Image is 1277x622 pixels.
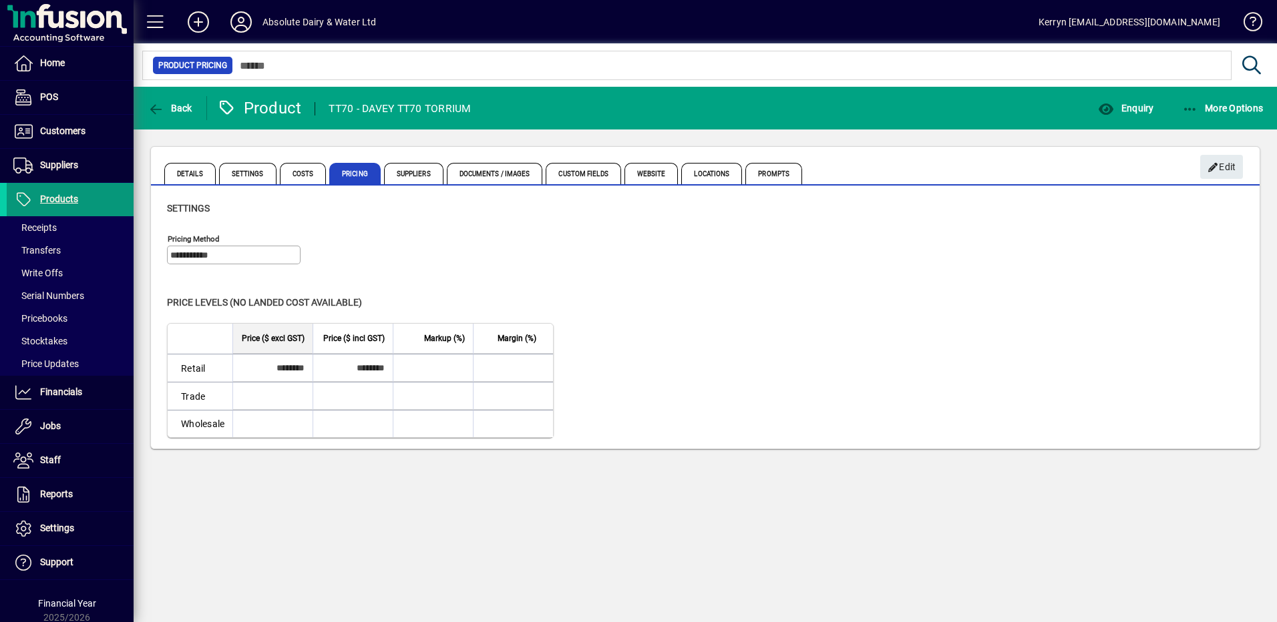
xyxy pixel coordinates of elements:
[40,557,73,567] span: Support
[329,98,471,119] div: TT70 - DAVEY TT70 TORRIUM
[7,352,134,375] a: Price Updates
[1208,156,1236,178] span: Edit
[7,115,134,148] a: Customers
[168,234,220,244] mat-label: Pricing method
[13,222,57,233] span: Receipts
[134,96,207,120] app-page-header-button: Back
[13,245,61,256] span: Transfers
[7,284,134,307] a: Serial Numbers
[177,10,220,34] button: Add
[624,163,679,184] span: Website
[1234,3,1260,46] a: Knowledge Base
[168,354,232,382] td: Retail
[7,376,134,409] a: Financials
[1182,103,1264,113] span: More Options
[168,382,232,410] td: Trade
[7,149,134,182] a: Suppliers
[164,163,216,184] span: Details
[7,307,134,330] a: Pricebooks
[40,386,82,397] span: Financials
[424,331,465,346] span: Markup (%)
[40,523,74,533] span: Settings
[13,336,67,346] span: Stocktakes
[40,160,78,170] span: Suppliers
[1095,96,1157,120] button: Enquiry
[38,598,96,609] span: Financial Year
[7,410,134,443] a: Jobs
[7,478,134,511] a: Reports
[40,454,61,465] span: Staff
[144,96,196,120] button: Back
[546,163,620,184] span: Custom Fields
[7,47,134,80] a: Home
[13,313,67,324] span: Pricebooks
[329,163,381,184] span: Pricing
[681,163,742,184] span: Locations
[13,358,79,369] span: Price Updates
[1039,11,1220,33] div: Kerryn [EMAIL_ADDRESS][DOMAIN_NAME]
[7,239,134,262] a: Transfers
[13,268,63,278] span: Write Offs
[323,331,385,346] span: Price ($ incl GST)
[40,420,61,431] span: Jobs
[7,262,134,284] a: Write Offs
[168,410,232,437] td: Wholesale
[280,163,327,184] span: Costs
[447,163,543,184] span: Documents / Images
[40,125,85,136] span: Customers
[384,163,443,184] span: Suppliers
[148,103,192,113] span: Back
[158,59,227,72] span: Product Pricing
[7,546,134,579] a: Support
[40,91,58,102] span: POS
[262,11,377,33] div: Absolute Dairy & Water Ltd
[220,10,262,34] button: Profile
[1179,96,1267,120] button: More Options
[217,97,302,119] div: Product
[40,489,73,499] span: Reports
[7,81,134,114] a: POS
[1200,155,1243,179] button: Edit
[40,194,78,204] span: Products
[498,331,536,346] span: Margin (%)
[7,512,134,545] a: Settings
[13,290,84,301] span: Serial Numbers
[167,203,210,214] span: Settings
[219,163,277,184] span: Settings
[7,216,134,239] a: Receipts
[745,163,802,184] span: Prompts
[1098,103,1153,113] span: Enquiry
[40,57,65,68] span: Home
[242,331,305,346] span: Price ($ excl GST)
[7,330,134,352] a: Stocktakes
[7,444,134,477] a: Staff
[167,297,362,308] span: Price levels (no landed cost available)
